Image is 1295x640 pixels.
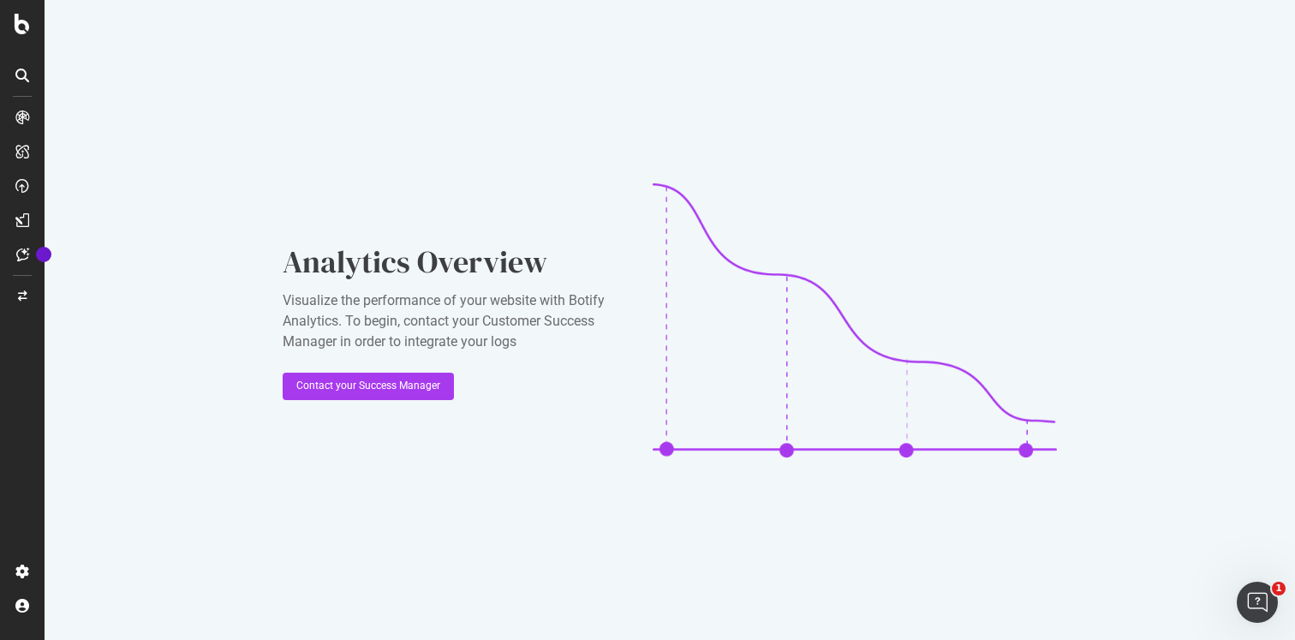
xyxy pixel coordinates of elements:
[653,183,1057,458] img: CaL_T18e.png
[1237,582,1278,623] iframe: Intercom live chat
[283,241,625,284] div: Analytics Overview
[36,247,51,262] div: Tooltip anchor
[296,379,440,393] div: Contact your Success Manager
[1272,582,1286,595] span: 1
[283,373,454,400] button: Contact your Success Manager
[283,290,625,352] div: Visualize the performance of your website with Botify Analytics. To begin, contact your Customer ...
